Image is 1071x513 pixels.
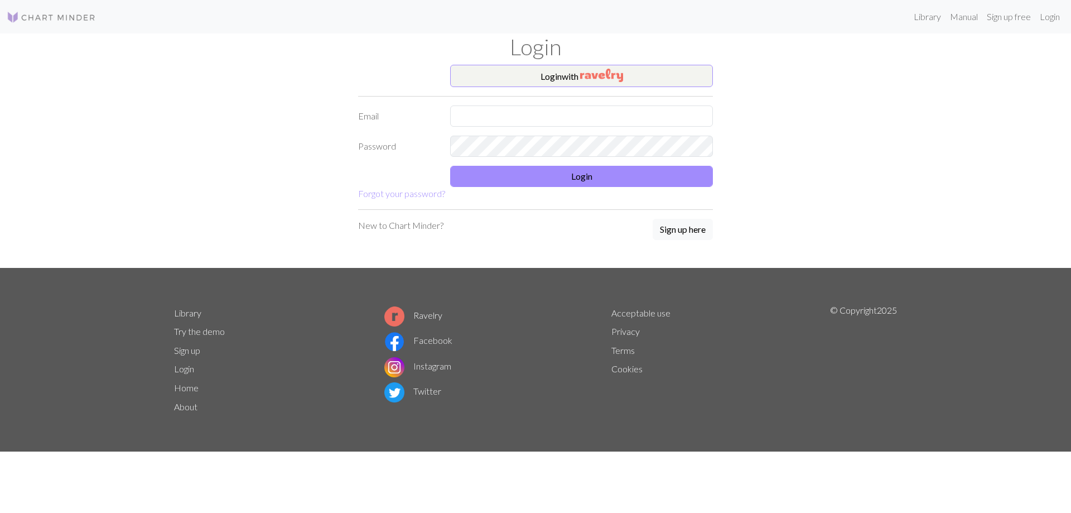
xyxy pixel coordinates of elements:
img: Ravelry [580,69,623,82]
img: Ravelry logo [384,306,404,327]
img: Twitter logo [384,382,404,402]
a: Login [174,363,194,374]
h1: Login [167,33,904,60]
a: Login [1035,6,1064,28]
a: Sign up here [653,219,713,241]
img: Facebook logo [384,332,404,352]
button: Login [450,166,713,187]
button: Sign up here [653,219,713,240]
a: Forgot your password? [358,188,445,199]
a: Twitter [384,386,441,396]
a: Try the demo [174,326,225,337]
a: Sign up free [982,6,1035,28]
a: Ravelry [384,310,442,320]
a: Sign up [174,345,200,356]
p: New to Chart Minder? [358,219,443,232]
a: Library [909,6,945,28]
a: Cookies [611,363,643,374]
a: Facebook [384,335,452,346]
a: Acceptable use [611,308,670,318]
p: © Copyright 2025 [830,304,897,416]
img: Logo [7,11,96,24]
button: Loginwith [450,65,713,87]
a: Privacy [611,326,640,337]
a: About [174,401,197,412]
a: Terms [611,345,635,356]
img: Instagram logo [384,357,404,377]
a: Home [174,382,199,393]
a: Library [174,308,201,318]
a: Instagram [384,361,451,371]
a: Manual [945,6,982,28]
label: Password [351,136,443,157]
label: Email [351,106,443,127]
